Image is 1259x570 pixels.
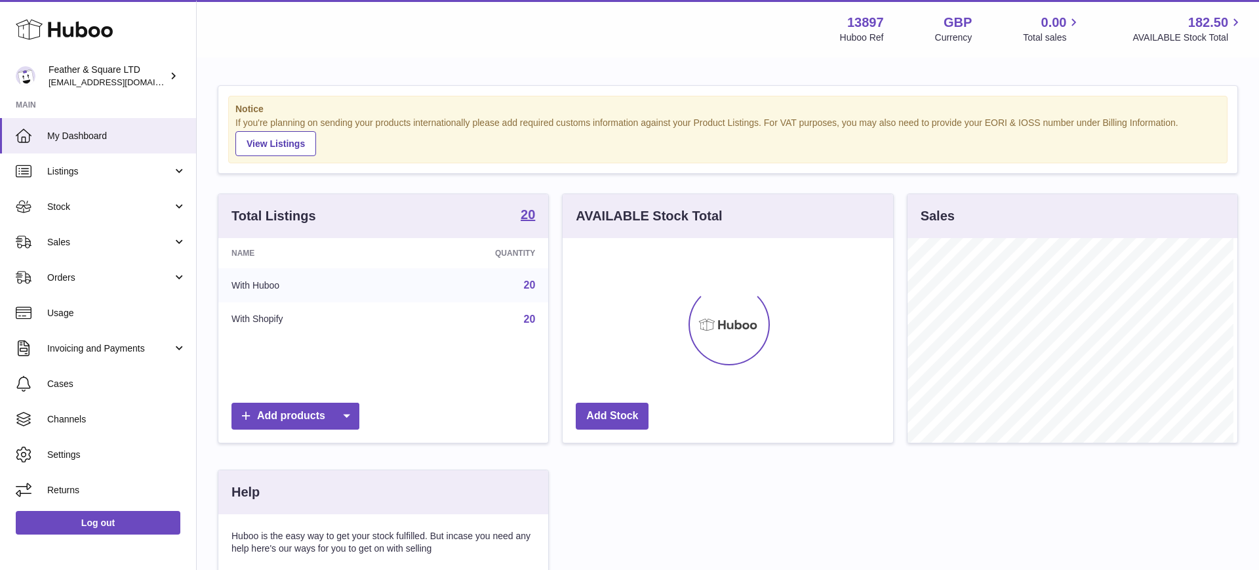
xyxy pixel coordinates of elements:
a: Log out [16,511,180,535]
span: Cases [47,378,186,390]
strong: Notice [235,103,1220,115]
a: 20 [521,208,535,224]
a: 0.00 Total sales [1023,14,1081,44]
a: Add products [231,403,359,430]
strong: 20 [521,208,535,221]
strong: 13897 [847,14,884,31]
th: Quantity [396,238,548,268]
h3: Sales [921,207,955,225]
h3: Total Listings [231,207,316,225]
td: With Huboo [218,268,396,302]
a: View Listings [235,131,316,156]
img: feathernsquare@gmail.com [16,66,35,86]
strong: GBP [944,14,972,31]
div: If you're planning on sending your products internationally please add required customs informati... [235,117,1220,156]
a: 182.50 AVAILABLE Stock Total [1132,14,1243,44]
a: 20 [524,314,536,325]
span: 0.00 [1041,14,1067,31]
td: With Shopify [218,302,396,336]
a: 20 [524,279,536,291]
p: Huboo is the easy way to get your stock fulfilled. But incase you need any help here's our ways f... [231,530,535,555]
h3: Help [231,483,260,501]
span: Invoicing and Payments [47,342,172,355]
a: Add Stock [576,403,649,430]
h3: AVAILABLE Stock Total [576,207,722,225]
span: Channels [47,413,186,426]
span: Total sales [1023,31,1081,44]
span: Settings [47,449,186,461]
span: Listings [47,165,172,178]
span: 182.50 [1188,14,1228,31]
span: Returns [47,484,186,497]
div: Huboo Ref [840,31,884,44]
span: Stock [47,201,172,213]
span: Usage [47,307,186,319]
th: Name [218,238,396,268]
span: Orders [47,272,172,284]
div: Currency [935,31,972,44]
span: Sales [47,236,172,249]
span: My Dashboard [47,130,186,142]
span: AVAILABLE Stock Total [1132,31,1243,44]
div: Feather & Square LTD [49,64,167,89]
span: [EMAIL_ADDRESS][DOMAIN_NAME] [49,77,193,87]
